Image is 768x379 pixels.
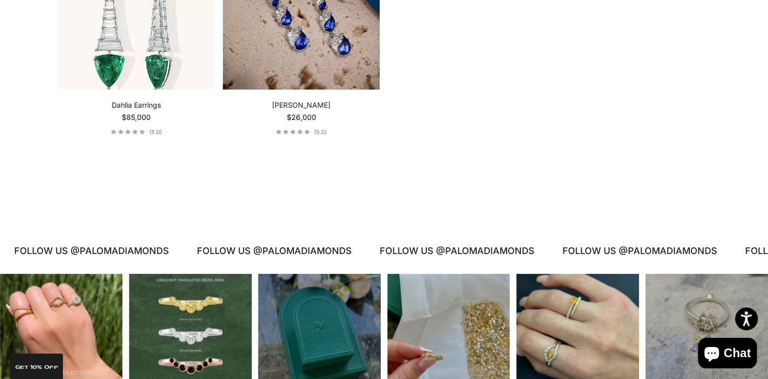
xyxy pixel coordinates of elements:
a: 5.0 out of 5.0 stars(5.0) [276,129,327,136]
div: 5.0 out of 5.0 stars [276,129,310,135]
sale-price: $26,000 [287,112,316,122]
a: [PERSON_NAME] [272,100,330,110]
span: (5.0) [314,129,327,136]
div: GET 10% Off [10,354,63,379]
inbox-online-store-chat: Shopify online store chat [695,338,760,371]
sale-price: $85,000 [122,112,151,122]
p: FOLLOW US @PALOMADIAMONDS [378,243,532,259]
div: 5.0 out of 5.0 stars [111,129,145,135]
p: FOLLOW US @PALOMADIAMONDS [195,243,350,259]
a: Dahlia Earrings [112,100,161,110]
a: 5.0 out of 5.0 stars(5.0) [111,129,162,136]
span: (5.0) [149,129,162,136]
span: GET 10% Off [15,365,58,370]
p: FOLLOW US @PALOMADIAMONDS [560,243,715,259]
p: FOLLOW US @PALOMADIAMONDS [12,243,167,259]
